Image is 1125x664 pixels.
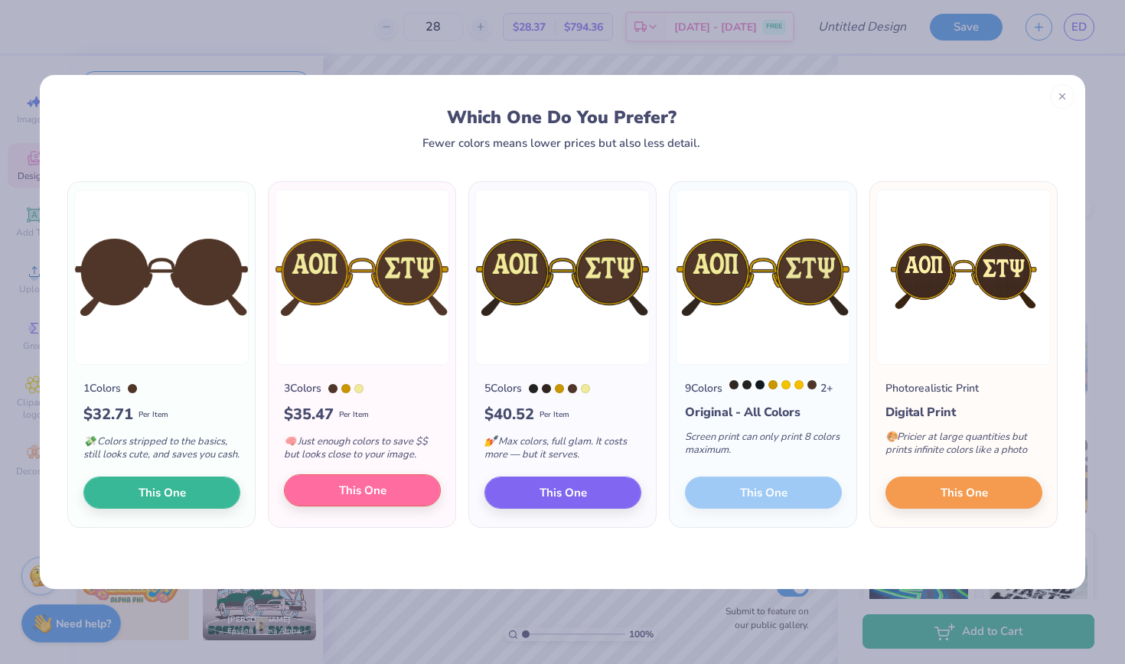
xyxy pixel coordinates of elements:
[328,384,337,393] div: 476 C
[885,477,1042,509] button: This One
[484,435,497,448] span: 💅
[555,384,564,393] div: 117 C
[885,403,1042,422] div: Digital Print
[484,426,641,477] div: Max colors, full glam. It costs more — but it serves.
[484,477,641,509] button: This One
[729,380,739,389] div: Black 4 C
[484,380,522,396] div: 5 Colors
[685,403,842,422] div: Original - All Colors
[83,435,96,448] span: 💸
[676,190,850,365] img: 9 color option
[685,422,842,472] div: Screen print can only print 8 colors maximum.
[284,380,321,396] div: 3 Colors
[540,484,587,502] span: This One
[885,430,898,444] span: 🎨
[540,409,569,421] span: Per Item
[128,384,137,393] div: 476 C
[885,380,979,396] div: Photorealistic Print
[885,422,1042,472] div: Pricier at large quantities but prints infinite colors like a photo
[876,190,1051,365] img: Photorealistic preview
[284,474,441,506] button: This One
[339,409,369,421] span: Per Item
[341,384,351,393] div: 117 C
[794,380,804,389] div: 7408 C
[742,380,752,389] div: Neutral Black C
[83,477,240,509] button: This One
[275,190,449,365] img: 3 color option
[755,380,765,389] div: Black 6 C
[284,403,334,426] span: $ 35.47
[475,190,650,365] img: 5 color option
[807,380,817,389] div: 476 C
[484,403,534,426] span: $ 40.52
[354,384,364,393] div: 600 C
[139,484,186,502] span: This One
[768,380,778,389] div: 117 C
[284,426,441,477] div: Just enough colors to save $$ but looks close to your image.
[422,137,700,149] div: Fewer colors means lower prices but also less detail.
[284,435,296,448] span: 🧠
[83,403,133,426] span: $ 32.71
[781,380,791,389] div: 7406 C
[339,482,386,500] span: This One
[529,384,538,393] div: Neutral Black C
[542,384,551,393] div: Black 4 C
[83,380,121,396] div: 1 Colors
[82,107,1042,128] div: Which One Do You Prefer?
[685,380,722,396] div: 9 Colors
[568,384,577,393] div: 476 C
[74,190,249,365] img: 1 color option
[941,484,988,502] span: This One
[581,384,590,393] div: 600 C
[83,426,240,477] div: Colors stripped to the basics, still looks cute, and saves you cash.
[139,409,168,421] span: Per Item
[729,380,833,396] div: 2 +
